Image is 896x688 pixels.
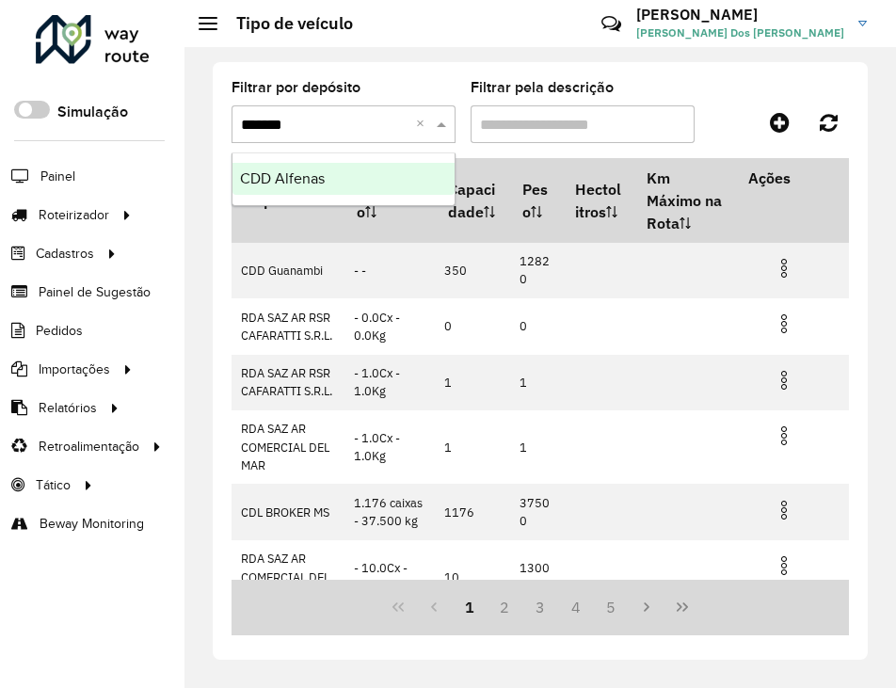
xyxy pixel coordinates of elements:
td: 13000 [509,540,562,615]
button: 4 [558,589,594,625]
ng-dropdown-panel: Options list [232,152,456,206]
label: Filtrar por depósito [232,76,360,99]
span: Cadastros [36,244,94,264]
span: Retroalimentação [39,437,139,456]
span: Painel de Sugestão [39,282,151,302]
td: 1 [435,355,509,410]
td: 0 [509,298,562,354]
td: CDD Guanambi [232,243,344,298]
td: RDA SAZ AR COMERCIAL DEL MAR [232,410,344,485]
th: Km Máximo na Rota [634,158,736,243]
td: 37500 [509,484,562,539]
td: CDL BROKER MS [232,484,344,539]
td: RDA SAZ AR RSR CAFARATTI S.R.L. [232,298,344,354]
td: RDA SAZ AR COMERCIAL DEL MAR [232,540,344,615]
td: - 1.0Cx - 1.0Kg [344,355,434,410]
td: RDA SAZ AR RSR CAFARATTI S.R.L. [232,355,344,410]
button: 2 [487,589,522,625]
span: Beway Monitoring [40,514,144,534]
td: - 1.0Cx - 1.0Kg [344,410,434,485]
td: 1 [435,410,509,485]
td: 0 [435,298,509,354]
h2: Tipo de veículo [217,13,353,34]
td: 12820 [509,243,562,298]
span: Pedidos [36,321,83,341]
span: [PERSON_NAME] Dos [PERSON_NAME] [636,24,844,41]
span: Relatórios [39,398,97,418]
td: 1 [509,355,562,410]
button: Next Page [629,589,664,625]
td: 1176 [435,484,509,539]
label: Simulação [57,101,128,123]
button: Last Page [664,589,700,625]
span: Roteirizador [39,205,109,225]
td: 10 [435,540,509,615]
td: 1.176 caixas - 37.500 kg [344,484,434,539]
th: Hectolitros [562,158,634,243]
button: 3 [522,589,558,625]
td: - 10.0Cx - 13000.0Kg [344,540,434,615]
span: CDD Alfenas [240,170,325,186]
th: Peso [509,158,562,243]
td: 350 [435,243,509,298]
button: 1 [452,589,488,625]
td: 1 [509,410,562,485]
button: 5 [594,589,630,625]
td: - - [344,243,434,298]
span: Tático [36,475,71,495]
span: Clear all [416,113,432,136]
span: Painel [40,167,75,186]
th: Ações [735,158,848,198]
span: Importações [39,360,110,379]
label: Filtrar pela descrição [471,76,614,99]
h3: [PERSON_NAME] [636,6,844,24]
td: - 0.0Cx - 0.0Kg [344,298,434,354]
th: Capacidade [435,158,509,243]
a: Contato Rápido [591,4,632,44]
